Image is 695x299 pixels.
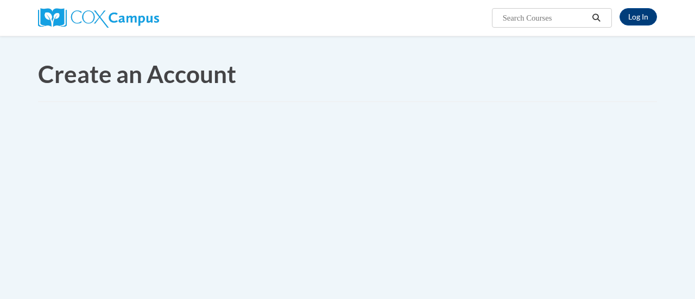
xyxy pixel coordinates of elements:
[38,8,159,28] img: Cox Campus
[38,12,159,22] a: Cox Campus
[620,8,657,26] a: Log In
[592,14,602,22] i: 
[502,11,589,24] input: Search Courses
[38,60,236,88] span: Create an Account
[589,11,605,24] button: Search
